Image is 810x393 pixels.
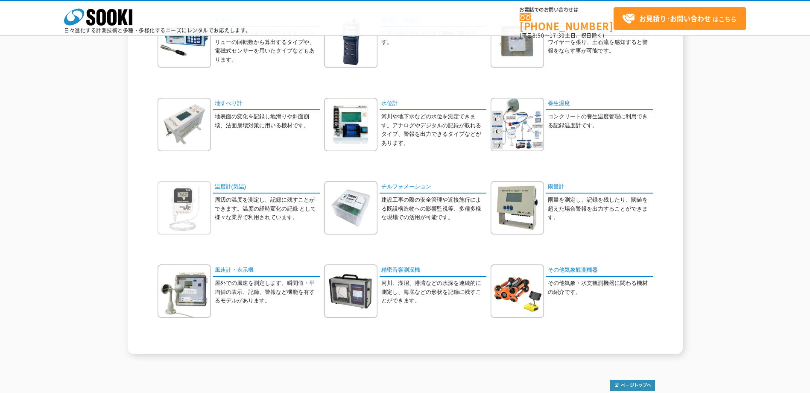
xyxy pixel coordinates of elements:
[622,12,737,25] span: はこちら
[324,181,377,235] img: チルフォメーション
[520,7,614,12] span: お電話でのお問い合わせは
[213,98,320,110] a: 地すべり計
[550,32,565,39] span: 17:30
[215,29,320,65] p: 河川や水路の流速を測定できます。スクリューの回転数から算出するタイプや、電磁式センサーを用いたタイプなどもあります。
[548,279,653,297] p: その他気象・水文観測機器に関わる機材の紹介です。
[491,181,544,235] img: 雨量計
[215,196,320,222] p: 周辺の温度を測定し、記録に残すことができます。温度の経時変化の記録 として様々な業界で利用されています。
[610,380,655,391] img: トップページへ
[158,15,211,68] img: 流速計
[546,264,653,277] a: その他気象観測機器
[324,98,377,151] img: 水位計
[158,264,211,318] img: 風速計・表示機
[546,98,653,110] a: 養生温度
[532,32,544,39] span: 8:50
[213,264,320,277] a: 風速計・表示機
[213,181,320,194] a: 温度計(気温)
[380,181,486,194] a: チルフォメーション
[380,264,486,277] a: 精密音響測深機
[381,196,486,222] p: 建設工事の際の安全管理や近接施行による既設構造物への影響監視等、多種多様な現場での活用が可能です。
[548,29,653,56] p: 土石流が発生しそうな場所へあらかじめワイヤーを張り、土石流を感知すると警報をならす事が可能です。
[546,181,653,194] a: 雨量計
[381,279,486,305] p: 河川、湖沼、港湾などの水深を連続的に測定し、海底などの形状を記録に残すことができます。
[520,13,614,31] a: [PHONE_NUMBER]
[64,28,251,33] p: 日々進化する計測技術と多種・多様化するニーズにレンタルでお応えします。
[491,15,544,68] img: 土石流
[548,196,653,222] p: 雨量を測定し、記録を残したり、閾値を超えた場合警報を出力することができます。
[548,112,653,130] p: コンクリートの養生温度管理に利用できる記録温度計です。
[381,112,486,148] p: 河川や地下水などの水位を測定できます。アナログやデジタルの記録が取れるタイプ、警報を出力できるタイプなどがあります。
[215,279,320,305] p: 屋外での風速を測定します。瞬間値・平均値の表示、記録、警報など機能を有するモデルがあります。
[324,264,377,318] img: 精密音響測深機
[639,13,711,23] strong: お見積り･お問い合わせ
[324,15,377,68] img: 露点計・結露計
[614,7,746,30] a: お見積り･お問い合わせはこちら
[158,181,211,235] img: 温度計(気温)
[520,32,604,39] span: (平日 ～ 土日、祝日除く)
[380,98,486,110] a: 水位計
[491,264,544,318] img: その他気象観測機器
[491,98,544,151] img: 養生温度
[158,98,211,151] img: 地すべり計
[215,112,320,130] p: 地表面の変化を記録し地滑りや斜面崩壊、法面崩壊対策に用いる機材です。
